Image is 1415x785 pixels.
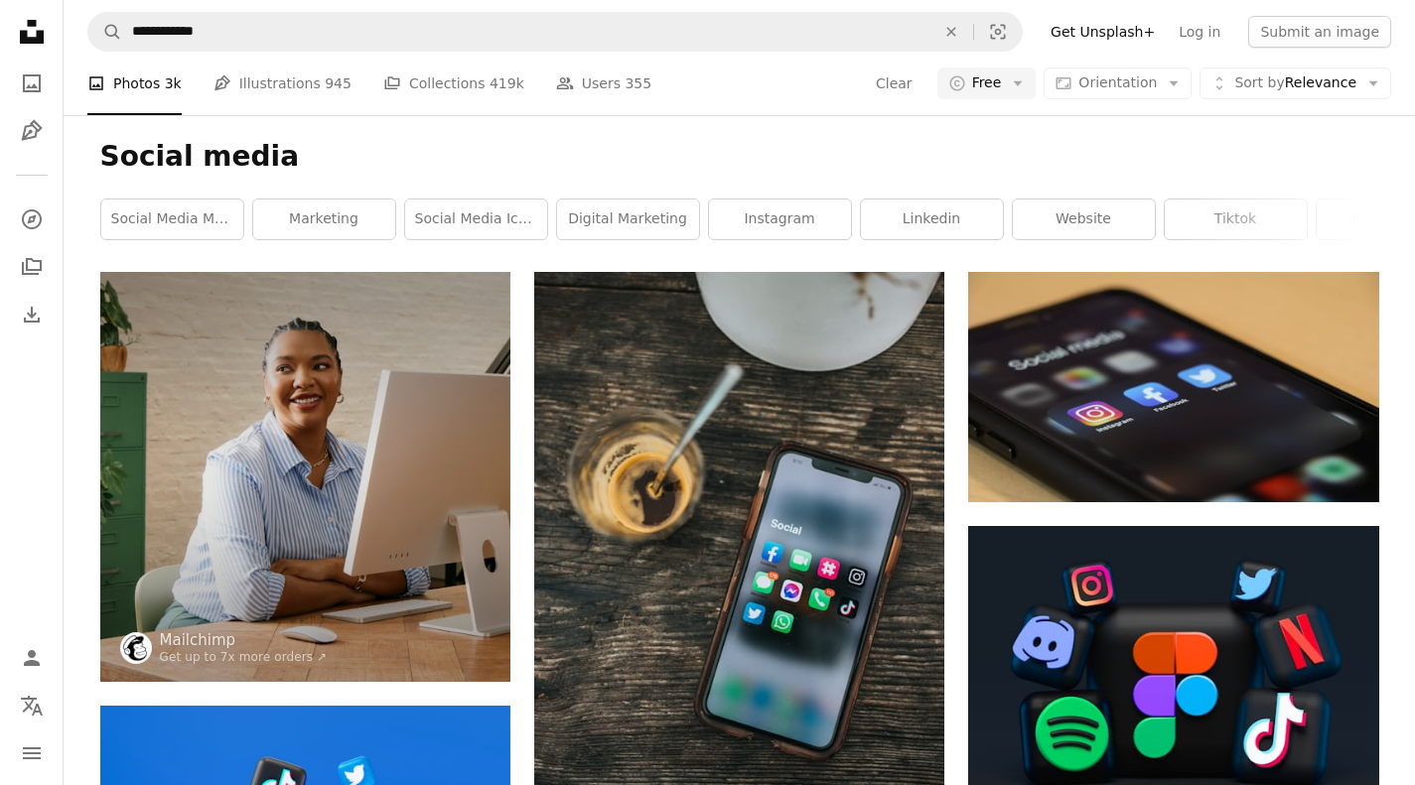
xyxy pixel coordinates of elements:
button: Submit an image [1248,16,1391,48]
a: tiktok [1165,199,1307,239]
a: digital marketing [557,199,699,239]
img: black iphone 4 on brown wooden table [968,272,1378,502]
a: Get Unsplash+ [1039,16,1167,48]
a: black iphone 4 on brown wooden table [968,378,1378,396]
span: Sort by [1234,74,1284,90]
button: Clear [875,67,914,99]
a: social media marketing [101,199,243,239]
a: blue red and green letters illustration [968,671,1378,689]
span: Orientation [1078,74,1157,90]
span: Free [972,73,1002,93]
span: Relevance [1234,73,1356,93]
a: linkedin [861,199,1003,239]
a: social media icons [405,199,547,239]
button: Clear [929,13,973,51]
a: A woman smiling while working at a computer [100,467,510,485]
button: Free [937,67,1037,99]
a: Illustrations 945 [213,52,352,115]
button: Language [12,686,52,725]
a: Explore [12,199,52,239]
h1: Social media [100,139,1379,175]
a: marketing [253,199,395,239]
a: Collections 419k [383,52,524,115]
a: Log in [1167,16,1232,48]
a: Users 355 [556,52,651,115]
img: Go to Mailchimp's profile [120,632,152,664]
a: instagram [709,199,851,239]
span: 945 [325,72,352,94]
a: Log in / Sign up [12,638,52,678]
a: Illustrations [12,111,52,151]
form: Find visuals sitewide [87,12,1023,52]
a: website [1013,199,1155,239]
img: A woman smiling while working at a computer [100,272,510,682]
a: white samsung android smartphone on brown wooden table [534,570,944,588]
button: Search Unsplash [88,13,122,51]
a: Photos [12,64,52,103]
button: Visual search [974,13,1022,51]
a: Collections [12,247,52,287]
button: Orientation [1044,67,1192,99]
a: Home — Unsplash [12,12,52,56]
a: Get up to 7x more orders ↗ [160,650,328,664]
span: 355 [625,72,651,94]
a: Download History [12,295,52,334]
button: Sort byRelevance [1200,67,1391,99]
button: Menu [12,733,52,773]
span: 419k [490,72,524,94]
a: Mailchimp [160,630,328,650]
